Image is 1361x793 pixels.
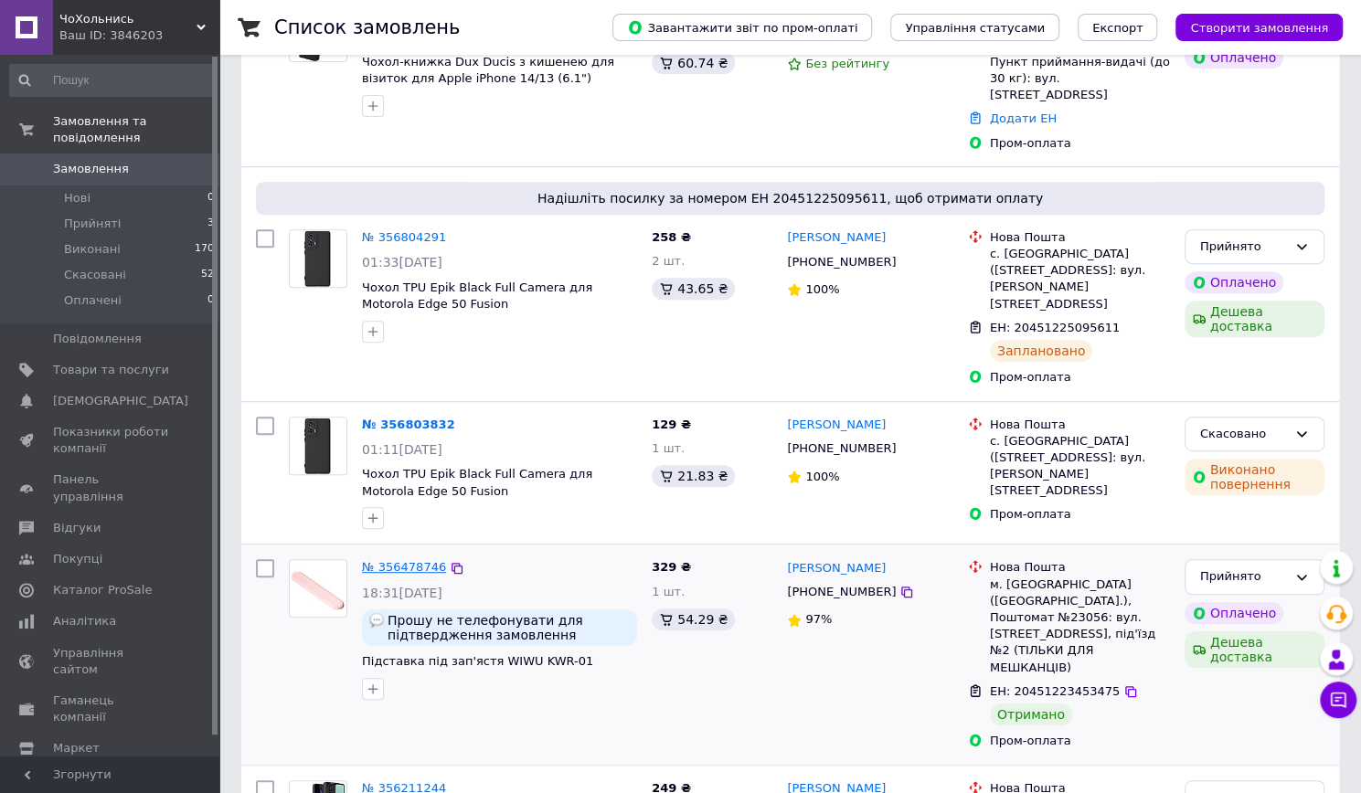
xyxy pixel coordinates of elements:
div: Нова Пошта [990,229,1170,246]
a: [PERSON_NAME] [787,560,886,577]
span: Показники роботи компанії [53,424,169,457]
span: Створити замовлення [1190,21,1328,35]
div: 21.83 ₴ [652,465,735,487]
span: 52 [201,267,214,283]
span: 97% [805,612,832,626]
a: [PERSON_NAME] [787,229,886,247]
span: Управління сайтом [53,645,169,678]
div: Пром-оплата [990,733,1170,749]
span: Скасовані [64,267,126,283]
a: [PERSON_NAME] [787,417,886,434]
div: Отримано [990,703,1072,725]
a: Фото товару [289,559,347,618]
span: Замовлення [53,161,129,177]
span: 0 [207,292,214,309]
a: Додати ЕН [990,111,1057,125]
span: 258 ₴ [652,230,691,244]
div: Пром-оплата [990,369,1170,386]
div: [PHONE_NUMBER] [783,580,899,604]
span: Нові [64,190,90,206]
span: Експорт [1092,21,1143,35]
span: Товари та послуги [53,362,169,378]
span: 18:31[DATE] [362,586,442,600]
span: Аналітика [53,613,116,629]
span: Прийняті [64,216,121,232]
img: :speech_balloon: [369,613,384,628]
span: ЕН: 20451225095611 [990,321,1120,334]
div: [PHONE_NUMBER] [783,250,899,274]
span: Управління статусами [905,21,1045,35]
div: м. [GEOGRAPHIC_DATA] ([GEOGRAPHIC_DATA].), Поштомат №23056: вул. [STREET_ADDRESS], під'їзд №2 (ТІ... [990,576,1170,676]
span: Замовлення та повідомлення [53,113,219,146]
div: Скасовано [1200,425,1287,444]
button: Управління статусами [890,14,1059,41]
span: 100% [805,282,839,296]
span: Покупці [53,551,102,567]
div: 43.65 ₴ [652,278,735,300]
span: 01:33[DATE] [362,255,442,270]
div: Прийнято [1200,238,1287,257]
div: Нова Пошта [990,417,1170,433]
div: Пром-оплата [990,135,1170,152]
span: ЕН: 20451223453475 [990,684,1120,698]
img: Фото товару [290,230,346,287]
span: 129 ₴ [652,418,691,431]
span: 170 [195,241,214,258]
span: Маркет [53,740,100,756]
button: Експорт [1078,14,1158,41]
a: Чохол TPU Epik Black Full Camera для Motorola Edge 50 Fusion [362,280,592,312]
a: Створити замовлення [1157,20,1343,34]
div: смт. Кам'яне ([GEOGRAPHIC_DATA].), Пункт приймання-видачі (до 30 кг): вул. [STREET_ADDRESS] [990,20,1170,103]
span: Без рейтингу [805,57,889,70]
img: Фото товару [290,418,346,474]
span: 3 [207,216,214,232]
span: Гаманець компанії [53,693,169,725]
button: Завантажити звіт по пром-оплаті [612,14,872,41]
div: с. [GEOGRAPHIC_DATA] ([STREET_ADDRESS]: вул. [PERSON_NAME][STREET_ADDRESS] [990,433,1170,500]
span: Панель управління [53,471,169,504]
span: Каталог ProSale [53,582,152,598]
span: Відгуки [53,520,101,536]
img: Фото товару [290,560,346,617]
div: 54.29 ₴ [652,608,735,630]
div: Оплачено [1185,602,1283,624]
a: № 356478746 [362,560,446,574]
div: с. [GEOGRAPHIC_DATA] ([STREET_ADDRESS]: вул. [PERSON_NAME][STREET_ADDRESS] [990,246,1170,312]
span: Прошу не телефонувати для підтвердження замовлення [388,613,630,642]
div: Дешева доставка [1185,301,1324,337]
span: Виконані [64,241,121,258]
span: 2 шт. [652,254,685,268]
span: 100% [805,470,839,483]
a: № 356804291 [362,230,446,244]
span: ЧоХольнись [59,11,197,27]
span: 01:11[DATE] [362,442,442,457]
span: 1 шт. [652,441,685,455]
div: Прийнято [1200,567,1287,587]
div: Виконано повернення [1185,459,1324,495]
h1: Список замовлень [274,16,460,38]
a: Фото товару [289,229,347,288]
a: Чохол TPU Epik Black Full Camera для Motorola Edge 50 Fusion [362,467,592,498]
a: Підставка під зап'ястя WIWU KWR-01 [362,654,593,668]
div: Оплачено [1185,47,1283,69]
div: Пром-оплата [990,506,1170,523]
a: № 356803832 [362,418,455,431]
span: Завантажити звіт по пром-оплаті [627,19,857,36]
input: Пошук [9,64,216,97]
div: [PHONE_NUMBER] [783,437,899,460]
div: 60.74 ₴ [652,52,735,74]
button: Чат з покупцем [1320,682,1356,718]
span: Надішліть посилку за номером ЕН 20451225095611, щоб отримати оплату [263,189,1317,207]
div: Ваш ID: 3846203 [59,27,219,44]
span: 0 [207,190,214,206]
div: Оплачено [1185,271,1283,293]
div: Заплановано [990,340,1093,362]
div: Нова Пошта [990,559,1170,576]
div: Дешева доставка [1185,631,1324,668]
button: Створити замовлення [1175,14,1343,41]
span: 329 ₴ [652,560,691,574]
span: [DEMOGRAPHIC_DATA] [53,393,188,409]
